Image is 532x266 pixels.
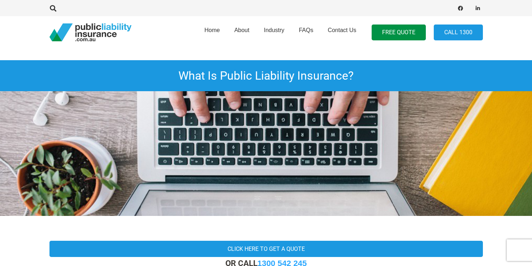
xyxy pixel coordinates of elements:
[434,25,483,41] a: Call 1300
[328,27,356,33] span: Contact Us
[204,27,220,33] span: Home
[46,5,61,12] a: Search
[291,14,320,51] a: FAQs
[455,3,466,13] a: Facebook
[473,3,483,13] a: LinkedIn
[372,25,426,41] a: FREE QUOTE
[234,27,250,33] span: About
[320,14,363,51] a: Contact Us
[299,27,313,33] span: FAQs
[49,23,131,41] a: pli_logotransparent
[264,27,284,33] span: Industry
[49,241,483,257] a: Click here to get a quote
[256,14,291,51] a: Industry
[227,14,257,51] a: About
[197,14,227,51] a: Home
